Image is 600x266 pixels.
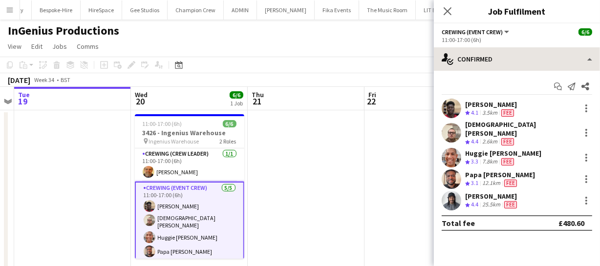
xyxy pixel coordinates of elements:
div: Crew has different fees then in role [499,158,516,166]
button: Fika Events [315,0,359,20]
div: Total fee [442,218,475,228]
span: 4.4 [471,201,478,208]
div: Papa [PERSON_NAME] [465,170,535,179]
button: The Music Room [359,0,416,20]
div: BST [61,76,70,83]
a: View [4,40,25,53]
button: HireSpace [81,0,122,20]
div: 7.8km [480,158,499,166]
button: Crewing (Event Crew) [442,28,511,36]
a: Edit [27,40,46,53]
span: 3.3 [471,158,478,165]
span: Edit [31,42,43,51]
div: [DEMOGRAPHIC_DATA][PERSON_NAME] [465,120,577,138]
div: Huggie [PERSON_NAME] [465,149,541,158]
span: 21 [250,96,264,107]
span: Crewing (Event Crew) [442,28,503,36]
div: 11:00-17:00 (6h) [442,36,592,43]
span: Tue [18,90,30,99]
div: Crew has different fees then in role [502,201,519,209]
span: 6/6 [223,120,236,127]
span: Fee [501,138,514,145]
span: Fee [501,109,514,117]
span: 4.4 [471,138,478,145]
div: 25.5km [480,201,502,209]
span: 2 Roles [220,138,236,145]
span: 6/6 [230,91,243,99]
span: Ingenius Warehouse [149,138,199,145]
span: 19 [17,96,30,107]
div: Crew has different fees then in role [499,138,516,146]
div: 1 Job [230,100,243,107]
span: Comms [77,42,99,51]
div: 2.6km [480,138,499,146]
span: 3.1 [471,179,478,186]
span: Fri [368,90,376,99]
span: Fee [504,201,517,208]
div: Crew has different fees then in role [499,109,516,117]
h3: 3426 - Ingenius Warehouse [135,128,244,137]
span: Week 34 [32,76,57,83]
div: 3.5km [480,109,499,117]
button: Bespoke-Hire [32,0,81,20]
span: 11:00-17:00 (6h) [143,120,182,127]
div: Confirmed [434,47,600,71]
h1: InGenius Productions [8,23,119,38]
button: Champion Crew [168,0,224,20]
app-card-role: Crewing (Crew Leader)1/111:00-17:00 (6h)[PERSON_NAME] [135,148,244,182]
button: ADMIN [224,0,257,20]
span: Wed [135,90,148,99]
span: 6/6 [579,28,592,36]
span: Thu [252,90,264,99]
h3: Job Fulfilment [434,5,600,18]
div: Crew has different fees then in role [502,179,519,187]
div: £480.60 [558,218,584,228]
app-job-card: 11:00-17:00 (6h)6/63426 - Ingenius Warehouse Ingenius Warehouse2 RolesCrewing (Crew Leader)1/111:... [135,114,244,259]
span: Fee [504,180,517,187]
span: Fee [501,158,514,165]
span: 22 [367,96,376,107]
span: 4.1 [471,109,478,116]
a: Comms [73,40,103,53]
span: Jobs [52,42,67,51]
button: [PERSON_NAME] [257,0,315,20]
button: LIT Event Group [416,0,471,20]
div: [PERSON_NAME] [465,100,517,109]
div: [DATE] [8,75,30,85]
span: 20 [133,96,148,107]
div: [PERSON_NAME] [465,192,519,201]
a: Jobs [48,40,71,53]
button: Gee Studios [122,0,168,20]
div: 12.1km [480,179,502,187]
span: View [8,42,21,51]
